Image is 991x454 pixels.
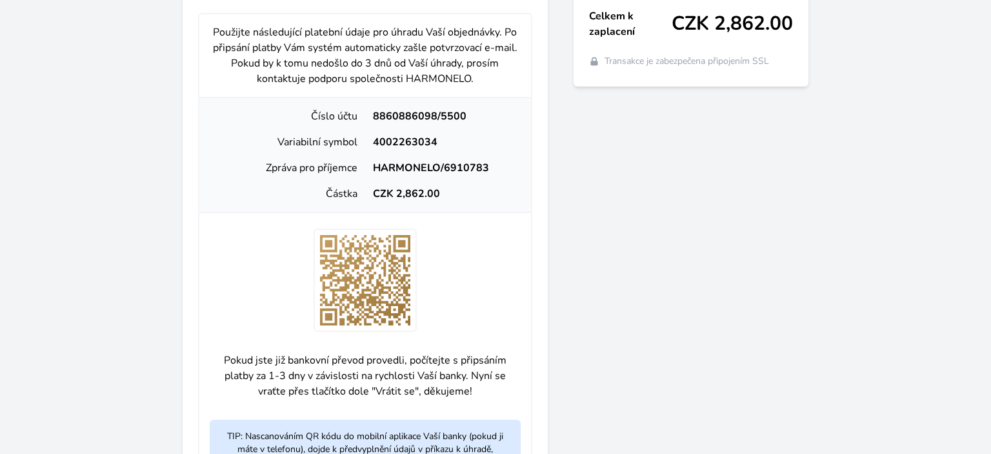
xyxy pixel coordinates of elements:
div: Variabilní symbol [210,134,365,150]
div: Částka [210,186,365,201]
div: 8860886098/5500 [365,108,521,124]
p: Pokud jste již bankovní převod provedli, počítejte s připsáním platby za 1-3 dny v závislosti na ... [210,342,521,409]
span: Transakce je zabezpečena připojením SSL [605,55,769,68]
img: wduq1PyxYv4ygAAAABJRU5ErkJggg== [314,229,417,332]
div: HARMONELO/6910783 [365,160,521,176]
div: Zpráva pro příjemce [210,160,365,176]
p: Použijte následující platební údaje pro úhradu Vaší objednávky. Po připsání platby Vám systém aut... [210,25,521,87]
div: CZK 2,862.00 [365,186,521,201]
div: 4002263034 [365,134,521,150]
span: Celkem k zaplacení [589,8,672,39]
span: CZK 2,862.00 [672,12,793,36]
div: Číslo účtu [210,108,365,124]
